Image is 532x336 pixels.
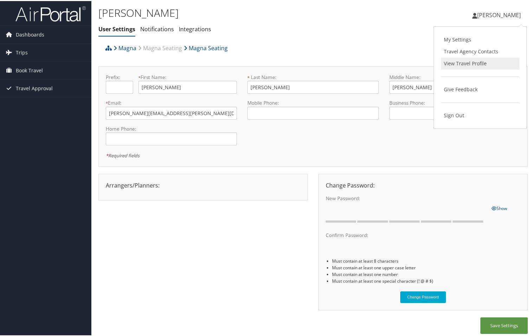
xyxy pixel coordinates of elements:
[441,45,519,57] a: Travel Agency Contacts
[98,5,385,19] h1: [PERSON_NAME]
[332,257,520,263] li: Must contain at least 8 characters
[16,43,28,60] span: Trips
[247,73,378,80] label: Last Name:
[389,73,488,80] label: Middle Name:
[477,10,521,18] span: [PERSON_NAME]
[184,40,228,54] a: Magna Seating
[400,290,446,302] button: Change Password
[179,24,211,32] a: Integrations
[16,61,43,78] span: Book Travel
[98,24,135,32] a: User Settings
[441,33,519,45] a: My Settings
[472,4,528,25] a: [PERSON_NAME]
[320,180,526,189] div: Change Password:
[247,98,378,105] label: Mobile Phone:
[138,40,182,54] a: Magna Seating
[441,57,519,68] a: View Travel Profile
[100,180,306,189] div: Arrangers/Planners:
[332,277,520,283] li: Must contain at least one special character (! @ # $)
[16,25,44,42] span: Dashboards
[332,263,520,270] li: Must contain at least one upper case letter
[326,231,486,238] label: Confirm Password:
[15,5,86,21] img: airportal-logo.png
[441,108,519,120] a: Sign Out
[140,24,174,32] a: Notifications
[106,98,237,105] label: Email:
[106,151,140,158] em: Required fields
[332,270,520,277] li: Must contain at least one number
[326,194,486,201] label: New Password:
[480,316,528,333] button: Save Settings
[106,73,133,80] label: Prefix:
[16,79,53,96] span: Travel Approval
[113,40,136,54] a: Magna
[138,73,237,80] label: First Name:
[106,124,237,131] label: Home Phone:
[389,98,520,105] label: Business Phone:
[492,204,507,210] span: Show
[492,203,507,211] a: Show
[441,83,519,94] a: Give Feedback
